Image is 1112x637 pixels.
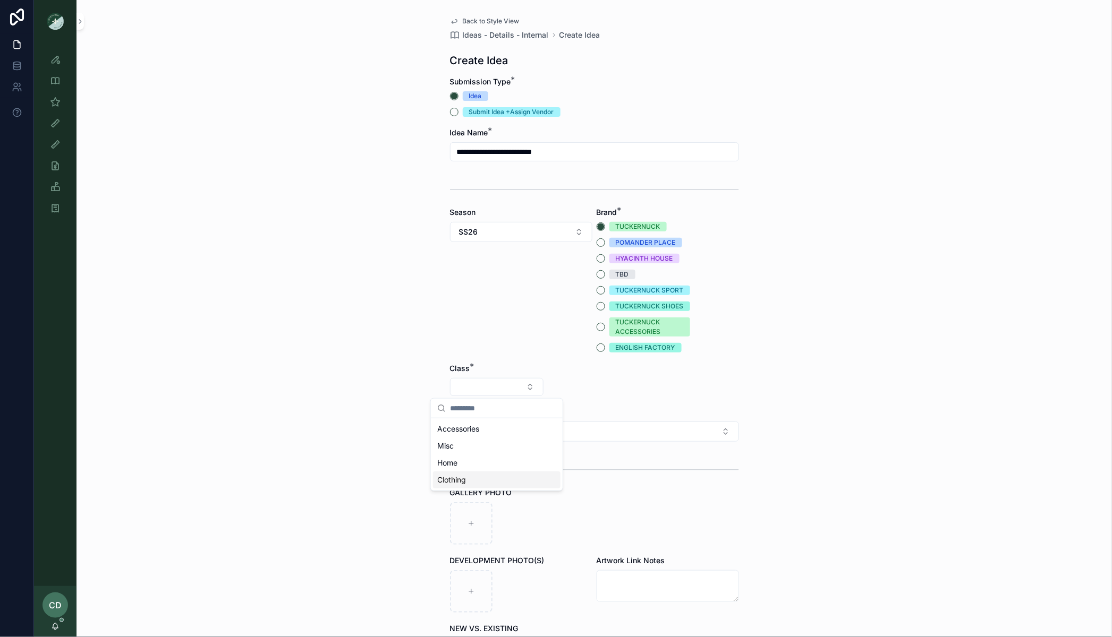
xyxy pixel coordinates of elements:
[463,17,520,25] span: Back to Style View
[616,238,676,247] div: POMANDER PLACE
[450,208,476,217] span: Season
[469,91,482,101] div: Idea
[463,30,549,40] span: Ideas - Details - Internal
[47,13,64,30] img: App logo
[450,30,549,40] a: Ideas - Details - Internal
[597,556,665,565] span: Artwork Link Notes
[616,222,660,231] div: TUCKERNUCK
[450,17,520,25] a: Back to Style View
[437,458,457,468] span: Home
[431,418,563,490] div: Suggestions
[450,556,545,565] span: DEVELOPMENT PHOTO(S)
[597,208,617,217] span: Brand
[450,364,470,373] span: Class
[450,488,512,497] span: GALLERY PHOTO
[49,599,62,612] span: CD
[616,343,675,352] div: ENGLISH FACTORY
[616,286,684,295] div: TUCKERNUCK SPORT
[616,302,684,311] div: TUCKERNUCK SHOES
[437,441,454,451] span: Misc
[437,424,479,434] span: Accessories
[450,128,488,137] span: Idea Name
[450,222,592,242] button: Select Button
[450,421,739,442] button: Select Button
[616,270,629,279] div: TBD
[450,378,544,396] button: Select Button
[459,227,478,237] span: SS26
[450,624,519,633] span: NEW VS. EXISTING
[616,254,673,263] div: HYACINTH HOUSE
[616,317,684,337] div: TUCKERNUCK ACCESSORIES
[450,53,508,68] h1: Create Idea
[559,30,600,40] a: Create Idea
[469,107,554,117] div: Submit Idea +Assign Vendor
[34,42,77,231] div: scrollable content
[437,475,466,485] span: Clothing
[450,77,511,86] span: Submission Type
